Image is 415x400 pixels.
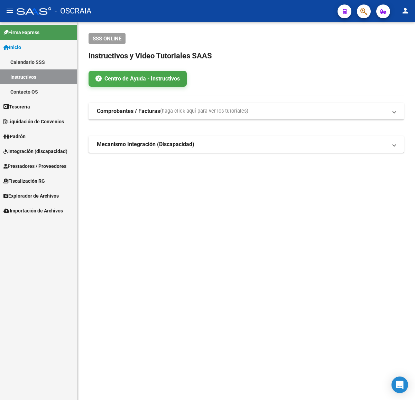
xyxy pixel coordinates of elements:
a: Centro de Ayuda - Instructivos [89,71,187,87]
span: SSS ONLINE [93,36,121,42]
span: Firma Express [3,29,39,36]
span: Inicio [3,44,21,51]
span: Tesorería [3,103,30,111]
div: Open Intercom Messenger [391,377,408,393]
strong: Mecanismo Integración (Discapacidad) [97,141,194,148]
mat-icon: menu [6,7,14,15]
mat-expansion-panel-header: Mecanismo Integración (Discapacidad) [89,136,404,153]
h2: Instructivos y Video Tutoriales SAAS [89,49,404,63]
span: (haga click aquí para ver los tutoriales) [160,107,248,115]
span: Explorador de Archivos [3,192,59,200]
span: Integración (discapacidad) [3,147,67,155]
button: SSS ONLINE [89,33,126,44]
mat-icon: person [401,7,409,15]
span: Padrón [3,133,26,140]
span: Importación de Archivos [3,207,63,215]
span: Liquidación de Convenios [3,118,64,125]
span: Prestadores / Proveedores [3,162,66,170]
mat-expansion-panel-header: Comprobantes / Facturas(haga click aquí para ver los tutoriales) [89,103,404,120]
span: - OSCRAIA [55,3,91,19]
span: Fiscalización RG [3,177,45,185]
strong: Comprobantes / Facturas [97,107,160,115]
